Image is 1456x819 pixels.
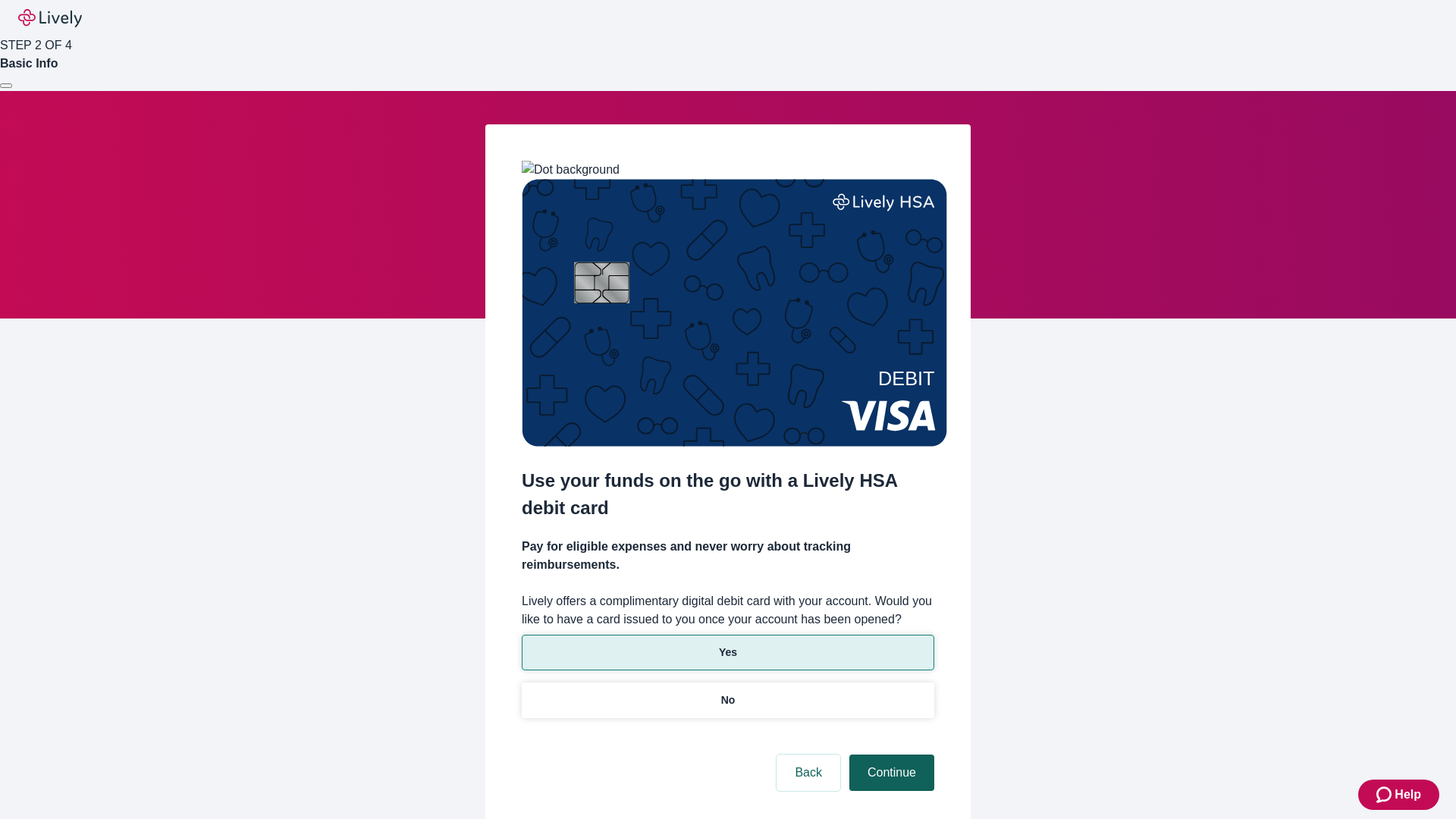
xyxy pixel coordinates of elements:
[849,755,934,791] button: Continue
[719,645,737,661] p: Yes
[721,692,736,708] p: No
[522,467,934,522] h2: Use your funds on the go with a Lively HSA debit card
[522,592,934,629] label: Lively offers a complimentary digital debit card with your account. Would you like to have a card...
[522,538,934,574] h4: Pay for eligible expenses and never worry about tracking reimbursements.
[522,161,620,179] img: Dot background
[522,635,934,670] button: Yes
[1376,786,1395,804] svg: Zendesk support icon
[1395,786,1421,804] span: Help
[522,179,947,447] img: Debit card
[522,682,934,718] button: No
[1358,780,1439,810] button: Zendesk support iconHelp
[18,9,82,27] img: Lively
[777,755,840,791] button: Back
